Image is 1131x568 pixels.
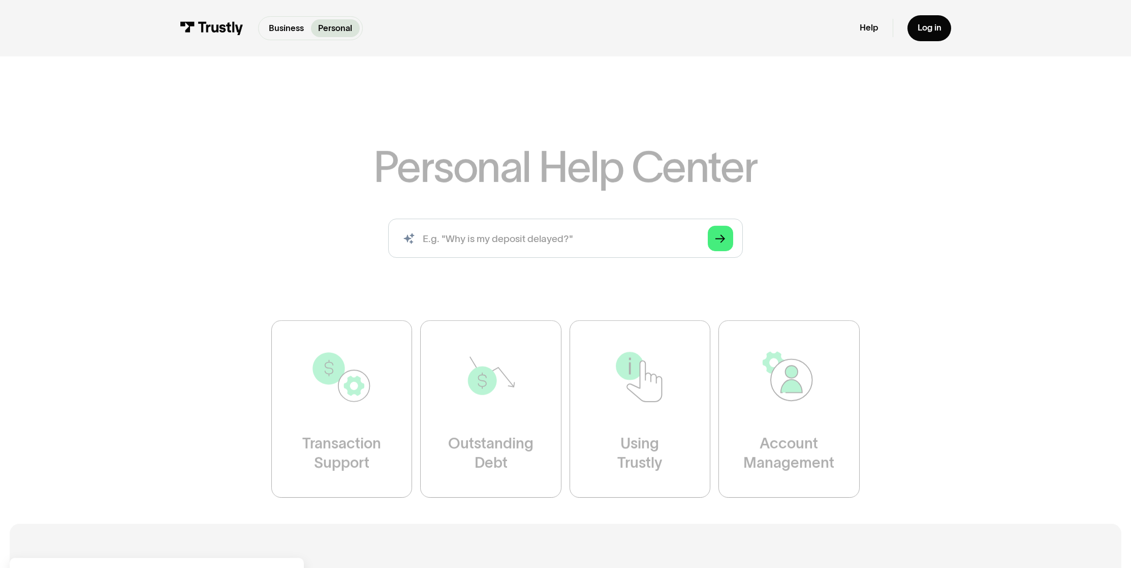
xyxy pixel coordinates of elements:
div: Using Trustly [618,433,663,472]
p: Business [269,22,304,35]
form: Search [388,219,743,258]
a: UsingTrustly [570,320,710,498]
a: AccountManagement [718,320,859,498]
input: search [388,219,743,258]
a: Help [860,22,878,34]
div: Outstanding Debt [448,433,533,472]
a: Personal [311,19,360,37]
a: TransactionSupport [271,320,412,498]
a: Business [261,19,311,37]
img: Trustly Logo [180,21,243,35]
h1: Personal Help Center [373,145,757,188]
p: Personal [318,22,352,35]
div: Transaction Support [302,433,381,472]
div: Log in [918,22,941,34]
a: Log in [907,15,951,41]
a: OutstandingDebt [421,320,561,498]
div: Account Management [744,433,835,472]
